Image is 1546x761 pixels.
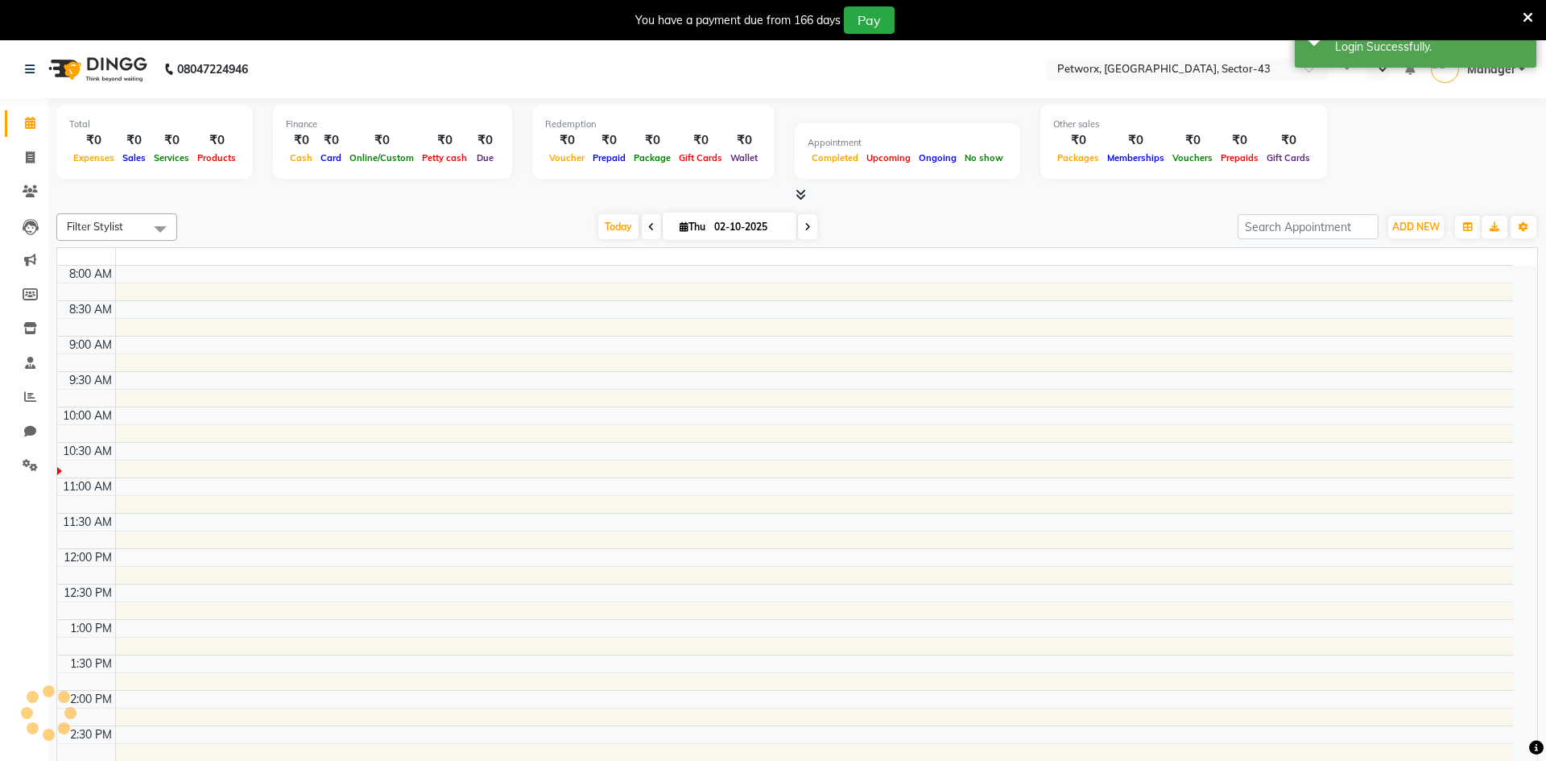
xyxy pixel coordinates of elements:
[961,152,1007,163] span: No show
[345,152,418,163] span: Online/Custom
[1263,131,1314,150] div: ₹0
[316,152,345,163] span: Card
[545,152,589,163] span: Voucher
[844,6,895,34] button: Pay
[41,47,151,92] img: logo
[630,152,675,163] span: Package
[66,337,115,354] div: 9:00 AM
[635,12,841,29] div: You have a payment due from 166 days
[675,131,726,150] div: ₹0
[1217,131,1263,150] div: ₹0
[1053,118,1314,131] div: Other sales
[1467,61,1515,78] span: Manager
[60,585,115,602] div: 12:30 PM
[808,136,1007,150] div: Appointment
[60,549,115,566] div: 12:00 PM
[286,131,316,150] div: ₹0
[150,152,193,163] span: Services
[1053,152,1103,163] span: Packages
[1392,221,1440,233] span: ADD NEW
[60,407,115,424] div: 10:00 AM
[66,266,115,283] div: 8:00 AM
[118,152,150,163] span: Sales
[471,131,499,150] div: ₹0
[150,131,193,150] div: ₹0
[808,152,862,163] span: Completed
[1335,39,1524,56] div: Login Successfully.
[1388,216,1444,238] button: ADD NEW
[345,131,418,150] div: ₹0
[286,152,316,163] span: Cash
[60,514,115,531] div: 11:30 AM
[286,118,499,131] div: Finance
[545,131,589,150] div: ₹0
[69,152,118,163] span: Expenses
[1103,152,1168,163] span: Memberships
[118,131,150,150] div: ₹0
[316,131,345,150] div: ₹0
[709,215,790,239] input: 2025-10-02
[589,131,630,150] div: ₹0
[630,131,675,150] div: ₹0
[1053,131,1103,150] div: ₹0
[60,478,115,495] div: 11:00 AM
[915,152,961,163] span: Ongoing
[418,131,471,150] div: ₹0
[67,691,115,708] div: 2:00 PM
[862,152,915,163] span: Upcoming
[726,131,762,150] div: ₹0
[675,152,726,163] span: Gift Cards
[69,118,240,131] div: Total
[177,47,248,92] b: 08047224946
[1168,152,1217,163] span: Vouchers
[67,220,123,233] span: Filter Stylist
[1431,55,1459,83] img: Manager
[67,656,115,672] div: 1:30 PM
[545,118,762,131] div: Redemption
[66,301,115,318] div: 8:30 AM
[473,152,498,163] span: Due
[1217,152,1263,163] span: Prepaids
[66,372,115,389] div: 9:30 AM
[1103,131,1168,150] div: ₹0
[1238,214,1379,239] input: Search Appointment
[589,152,630,163] span: Prepaid
[193,131,240,150] div: ₹0
[1263,152,1314,163] span: Gift Cards
[676,221,709,233] span: Thu
[193,152,240,163] span: Products
[67,726,115,743] div: 2:30 PM
[418,152,471,163] span: Petty cash
[726,152,762,163] span: Wallet
[598,214,639,239] span: Today
[67,620,115,637] div: 1:00 PM
[1168,131,1217,150] div: ₹0
[60,443,115,460] div: 10:30 AM
[69,131,118,150] div: ₹0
